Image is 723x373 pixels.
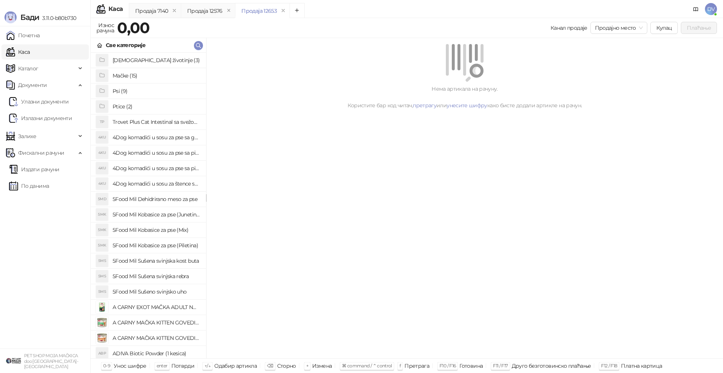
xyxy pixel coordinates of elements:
[595,22,643,33] span: Продајно место
[96,332,108,344] img: Slika
[113,131,200,143] h4: 4Dog komadići u sosu za pse sa govedinom (100g)
[342,363,392,368] span: ⌘ command / ⌃ control
[113,116,200,128] h4: Trovet Plus Cat Intestinal sa svežom ribom (85g)
[96,193,108,205] div: 5MD
[705,3,717,15] span: DV
[690,3,702,15] a: Документација
[6,28,40,43] a: Почетна
[113,301,200,313] h4: A CARNY EXOT MAČKA ADULT NOJ 85g
[267,363,273,368] span: ⌫
[113,239,200,251] h4: 5Food Mil Kobasice za pse (Piletina)
[9,178,49,193] a: По данима
[113,347,200,359] h4: ADIVA Biotic Powder (1 kesica)
[113,70,200,82] h4: Mačke (15)
[9,111,72,126] a: Излазни документи
[241,7,277,15] div: Продаја 12653
[5,11,17,23] img: Logo
[24,353,78,369] small: PET SHOP MOJA MAČKICA doo [GEOGRAPHIC_DATA]-[GEOGRAPHIC_DATA]
[290,3,305,18] button: Add tab
[493,363,508,368] span: F11 / F17
[96,162,108,174] div: 4KU
[95,20,116,35] div: Износ рачуна
[96,131,108,143] div: 4KU
[187,7,223,15] div: Продаја 12576
[113,317,200,329] h4: A CARNY MAČKA KITTEN GOVEDINA,PILETINA I ZEC 200g
[9,94,69,109] a: Ulazni dokumentiУлазни документи
[117,18,149,37] strong: 0,00
[113,147,200,159] h4: 4Dog komadići u sosu za pse sa piletinom (100g)
[113,332,200,344] h4: A CARNY MAČKA KITTEN GOVEDINA,TELETINA I PILETINA 200g
[113,85,200,97] h4: Psi (9)
[113,224,200,236] h4: 5Food Mil Kobasice za pse (Mix)
[171,361,195,371] div: Потврди
[96,270,108,282] div: 5MS
[113,100,200,113] h4: Ptice (2)
[18,145,64,160] span: Фискални рачуни
[157,363,168,368] span: enter
[96,286,108,298] div: 5MS
[96,301,108,313] img: Slika
[601,363,617,368] span: F12 / F18
[96,347,108,359] div: ABP
[18,129,36,144] span: Залихе
[681,22,717,34] button: Плаћање
[18,61,38,76] span: Каталог
[103,363,110,368] span: 0-9
[96,209,108,221] div: 5MK
[404,361,429,371] div: Претрага
[512,361,591,371] div: Друго безготовинско плаћање
[113,209,200,221] h4: 5Food Mil Kobasice za pse (Junetina)
[113,286,200,298] h4: 5Food Mil Sušeno svinjsko uho
[6,44,30,59] a: Каса
[96,239,108,251] div: 5MK
[551,24,587,32] div: Канал продаје
[650,22,678,34] button: Купац
[439,363,456,368] span: F10 / F16
[96,147,108,159] div: 4KU
[18,78,47,93] span: Документи
[106,41,145,49] div: Све категорије
[113,162,200,174] h4: 4Dog komadići u sosu za pse sa piletinom i govedinom (4x100g)
[224,8,234,14] button: remove
[400,363,401,368] span: f
[113,193,200,205] h4: 5Food Mil Dehidrirano meso za pse
[20,13,39,22] span: Бади
[96,255,108,267] div: 5MS
[96,317,108,329] img: Slika
[114,361,146,371] div: Унос шифре
[413,102,436,109] a: претрагу
[9,162,59,177] a: Издати рачуни
[113,270,200,282] h4: 5Food Mil Sušena svinjska rebra
[621,361,662,371] div: Платна картица
[96,116,108,128] div: TP
[459,361,483,371] div: Готовина
[113,54,200,66] h4: [DEMOGRAPHIC_DATA] životinje (3)
[96,178,108,190] div: 4KU
[214,361,257,371] div: Одабир артикла
[39,15,76,21] span: 3.11.0-b80b730
[135,7,168,15] div: Продаја 7140
[96,224,108,236] div: 5MK
[306,363,308,368] span: +
[113,178,200,190] h4: 4Dog komadići u sosu za štence sa piletinom (100g)
[113,255,200,267] h4: 5Food Mil Sušena svinjska kost buta
[91,53,206,358] div: grid
[278,8,288,14] button: remove
[6,353,21,368] img: 64x64-companyLogo-9f44b8df-f022-41eb-b7d6-300ad218de09.png
[215,85,714,110] div: Нема артикала на рачуну. Користите бар код читач, или како бисте додали артикле на рачун.
[108,6,123,12] div: Каса
[204,363,210,368] span: ↑/↓
[312,361,332,371] div: Измена
[277,361,296,371] div: Сторно
[447,102,487,109] a: унесите шифру
[169,8,179,14] button: remove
